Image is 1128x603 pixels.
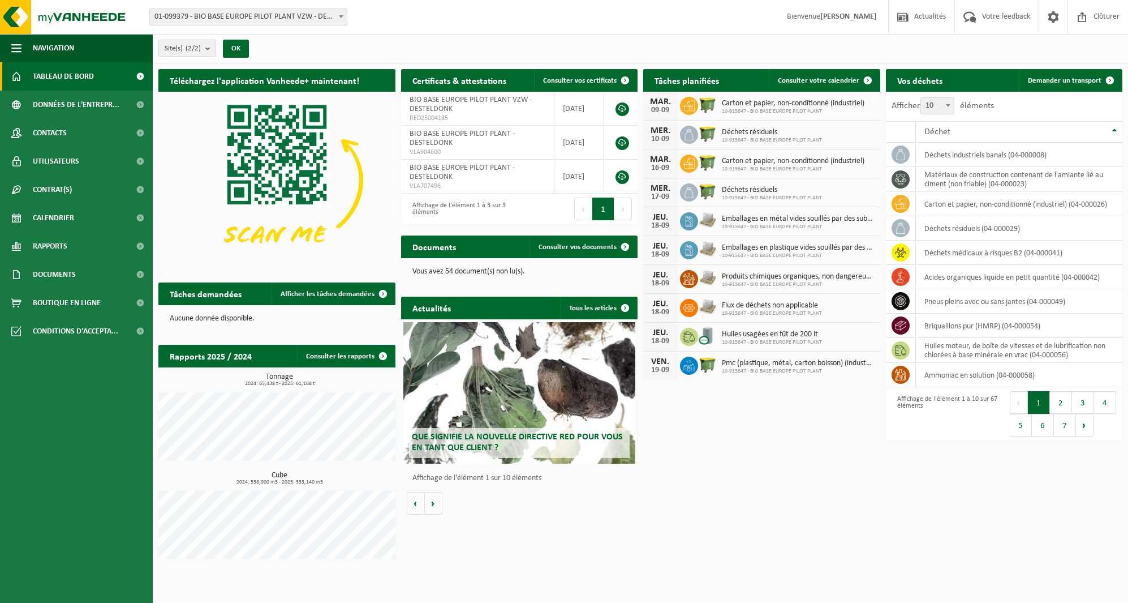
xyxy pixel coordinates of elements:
[281,290,374,298] span: Afficher les tâches demandées
[150,9,347,25] span: 01-099379 - BIO BASE EUROPE PILOT PLANT VZW - DESTELDONK
[722,224,875,230] span: 10-915647 - BIO BASE EUROPE PILOT PLANT
[649,222,671,230] div: 18-09
[820,12,877,21] strong: [PERSON_NAME]
[649,164,671,172] div: 16-09
[722,272,875,281] span: Produits chimiques organiques, non dangereux en petit emballage
[769,69,879,92] a: Consulter votre calendrier
[920,97,954,114] span: 10
[33,317,118,345] span: Conditions d'accepta...
[614,198,632,220] button: Next
[158,283,253,305] h2: Tâches demandées
[916,241,1122,265] td: déchets médicaux à risques B2 (04-000041)
[722,128,822,137] span: Déchets résiduels
[272,283,394,305] a: Afficher les tâches demandées
[33,62,94,91] span: Tableau de bord
[410,96,532,113] span: BIO BASE EUROPE PILOT PLANT VZW - DESTELDONK
[649,309,671,317] div: 18-09
[722,359,875,368] span: Pmc (plastique, métal, carton boisson) (industriel)
[649,213,671,222] div: JEU.
[410,130,515,147] span: BIO BASE EUROPE PILOT PLANT - DESTELDONK
[698,355,717,374] img: WB-1100-HPE-GN-50
[297,345,394,367] a: Consulter les rapports
[916,265,1122,289] td: acides organiques liquide en petit quantité (04-000042)
[722,215,875,224] span: Emballages en métal vides souillés par des substances dangereuses
[407,492,425,515] button: Vorige
[410,148,545,157] span: VLA904600
[649,135,671,143] div: 10-09
[649,184,671,193] div: MER.
[149,8,347,25] span: 01-099379 - BIO BASE EUROPE PILOT PLANT VZW - DESTELDONK
[649,357,671,366] div: VEN.
[649,251,671,259] div: 18-09
[33,260,76,289] span: Documents
[649,328,671,337] div: JEU.
[410,114,545,123] span: RED25004185
[916,216,1122,241] td: déchets résiduels (04-000029)
[643,69,730,91] h2: Tâches planifiées
[560,297,636,319] a: Tous les articles
[698,211,717,230] img: LP-PA-00000-WDN-11
[1054,414,1076,437] button: 7
[722,243,875,253] span: Emballages en plastique vides souillés par des substances oxydants (comburant)
[410,164,515,181] span: BIO BASE EUROPE PILOT PLANT - DESTELDONK
[698,240,717,259] img: LP-PA-00000-WDN-11
[649,271,671,280] div: JEU.
[921,98,954,114] span: 10
[164,472,395,485] h3: Cube
[649,337,671,345] div: 18-09
[164,381,395,387] span: 2024: 65,438 t - 2025: 61,168 t
[886,69,954,91] h2: Vos déchets
[722,166,864,173] span: 10-915647 - BIO BASE EUROPE PILOT PLANT
[722,339,822,346] span: 10-915647 - BIO BASE EUROPE PILOT PLANT
[1032,414,1054,437] button: 6
[722,310,822,317] span: 10-915647 - BIO BASE EUROPE PILOT PLANT
[722,99,864,108] span: Carton et papier, non-conditionné (industriel)
[1050,391,1072,414] button: 2
[412,474,632,482] p: Affichage de l'élément 1 sur 10 éléments
[649,366,671,374] div: 19-09
[649,300,671,309] div: JEU.
[916,192,1122,216] td: carton et papier, non-conditionné (industriel) (04-000026)
[1094,391,1116,414] button: 4
[722,195,822,202] span: 10-915647 - BIO BASE EUROPE PILOT PLANT
[33,147,79,176] span: Utilisateurs
[698,326,717,345] img: LP-LD-00200-CU
[722,108,864,115] span: 10-915647 - BIO BASE EUROPE PILOT PLANT
[164,373,395,387] h3: Tonnage
[916,338,1122,363] td: huiles moteur, de boîte de vitesses et de lubrification non chlorées à base minérale en vrac (04-...
[403,322,635,464] a: Que signifie la nouvelle directive RED pour vous en tant que client ?
[1010,414,1032,437] button: 5
[554,126,604,160] td: [DATE]
[164,480,395,485] span: 2024: 538,900 m3 - 2025: 333,140 m3
[1028,77,1101,84] span: Demander un transport
[924,127,950,136] span: Déchet
[916,143,1122,167] td: déchets industriels banals (04-000008)
[33,119,67,147] span: Contacts
[401,297,462,319] h2: Actualités
[916,167,1122,192] td: matériaux de construction contenant de l'amiante lié au ciment (non friable) (04-000023)
[892,101,994,110] label: Afficher éléments
[916,314,1122,338] td: briquaillons pur (HMRP) (04-000054)
[698,268,717,288] img: LP-PA-00000-WDN-11
[916,289,1122,314] td: pneus pleins avec ou sans jantes (04-000049)
[1010,391,1028,414] button: Previous
[401,236,467,258] h2: Documents
[554,160,604,194] td: [DATE]
[425,492,442,515] button: Volgende
[158,40,216,57] button: Site(s)(2/2)
[649,126,671,135] div: MER.
[1028,391,1050,414] button: 1
[1072,391,1094,414] button: 3
[892,390,998,438] div: Affichage de l'élément 1 à 10 sur 67 éléments
[698,124,717,143] img: WB-1100-HPE-GN-50
[33,232,67,260] span: Rapports
[33,289,101,317] span: Boutique en ligne
[33,204,74,232] span: Calendrier
[698,95,717,114] img: WB-1100-HPE-GN-50
[165,40,201,57] span: Site(s)
[543,77,617,84] span: Consulter vos certificats
[158,69,371,91] h2: Téléchargez l'application Vanheede+ maintenant!
[722,301,822,310] span: Flux de déchets non applicable
[649,193,671,201] div: 17-09
[649,280,671,288] div: 18-09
